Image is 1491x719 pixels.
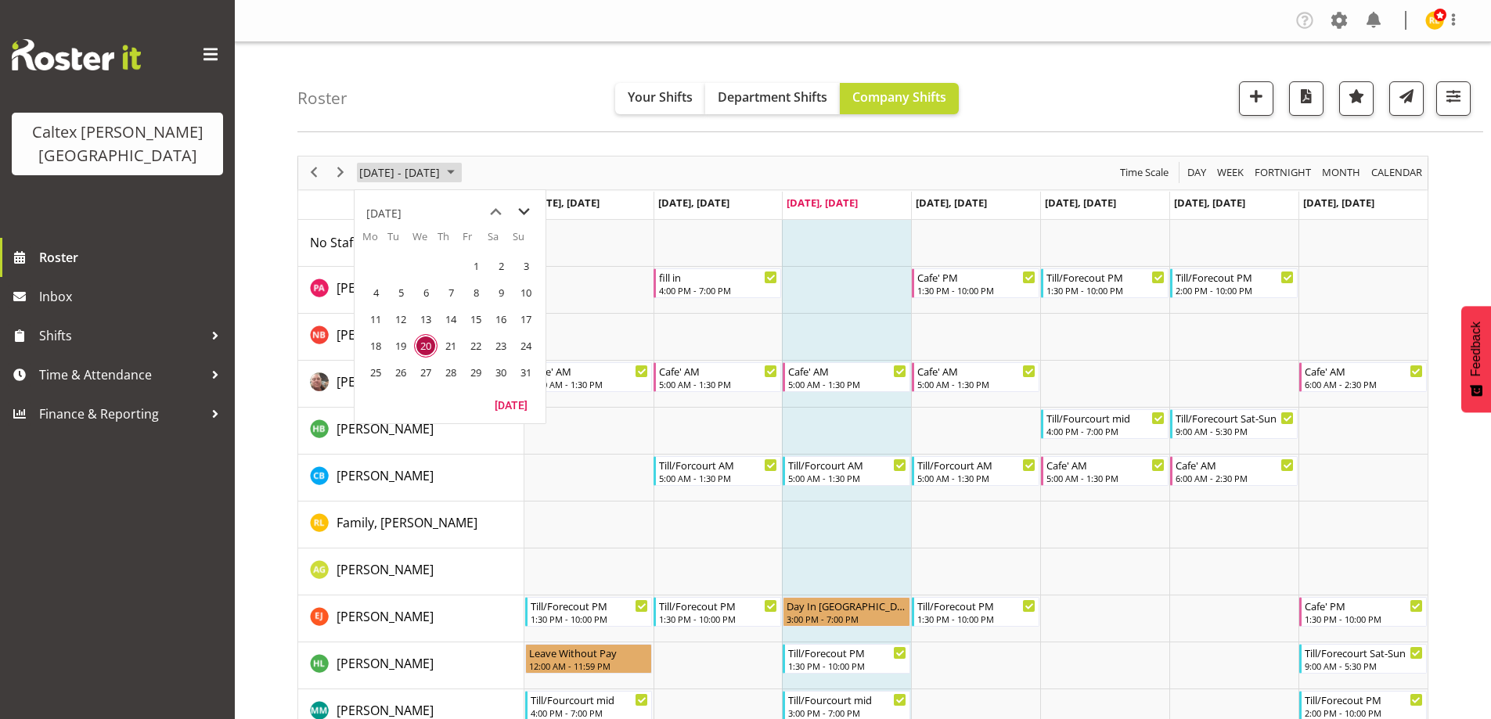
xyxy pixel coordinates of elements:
[414,281,438,304] span: Wednesday, August 6, 2025
[298,408,524,455] td: Broome, Heath resource
[337,467,434,484] span: [PERSON_NAME]
[1320,163,1362,182] span: Month
[917,598,1035,613] div: Till/Forecout PM
[531,706,649,719] div: 4:00 PM - 7:00 PM
[659,457,777,473] div: Till/Forcourt AM
[510,198,538,226] button: next month
[788,457,906,473] div: Till/Forcourt AM
[366,198,402,229] div: title
[912,456,1039,486] div: Bullock, Christopher"s event - Till/Forcourt AM Begin From Thursday, August 21, 2025 at 5:00:00 A...
[364,361,387,384] span: Monday, August 25, 2025
[917,284,1035,297] div: 1:30 PM - 10:00 PM
[1046,269,1165,285] div: Till/Forecout PM
[1046,472,1165,484] div: 5:00 AM - 1:30 PM
[337,655,434,672] span: [PERSON_NAME]
[364,334,387,358] span: Monday, August 18, 2025
[659,363,777,379] div: Cafe' AM
[513,229,538,253] th: Su
[389,307,412,331] span: Tuesday, August 12, 2025
[298,314,524,361] td: Berkely, Noah resource
[389,334,412,358] span: Tuesday, August 19, 2025
[389,281,412,304] span: Tuesday, August 5, 2025
[330,163,351,182] button: Next
[489,281,513,304] span: Saturday, August 9, 2025
[788,645,906,660] div: Till/Forecout PM
[654,456,781,486] div: Bullock, Christopher"s event - Till/Forcourt AM Begin From Tuesday, August 19, 2025 at 5:00:00 AM...
[298,220,524,267] td: No Staff Member resource
[354,156,464,189] div: August 18 - 24, 2025
[412,333,438,359] td: Wednesday, August 20, 2025
[654,597,781,627] div: Johns, Erin"s event - Till/Forecout PM Begin From Tuesday, August 19, 2025 at 1:30:00 PM GMT+12:0...
[525,362,653,392] div: Braxton, Jeanette"s event - Cafe' AM Begin From Monday, August 18, 2025 at 5:00:00 AM GMT+12:00 E...
[1305,598,1423,613] div: Cafe' PM
[531,363,649,379] div: Cafe' AM
[481,198,510,226] button: previous month
[39,402,203,426] span: Finance & Reporting
[1176,472,1294,484] div: 6:00 AM - 2:30 PM
[337,373,434,390] span: [PERSON_NAME]
[304,163,325,182] button: Previous
[787,196,858,210] span: [DATE], [DATE]
[1185,163,1209,182] button: Timeline Day
[464,361,488,384] span: Friday, August 29, 2025
[298,548,524,595] td: Grant, Adam resource
[531,692,649,707] div: Till/Fourcourt mid
[659,613,777,625] div: 1:30 PM - 10:00 PM
[489,307,513,331] span: Saturday, August 16, 2025
[658,196,729,210] span: [DATE], [DATE]
[414,307,438,331] span: Wednesday, August 13, 2025
[298,361,524,408] td: Braxton, Jeanette resource
[1299,644,1427,674] div: Lewis, Hayden"s event - Till/Forecourt Sat-Sun Begin From Sunday, August 24, 2025 at 9:00:00 AM G...
[1046,425,1165,437] div: 4:00 PM - 7:00 PM
[298,502,524,548] td: Family, Lewis resource
[337,513,477,532] a: Family, [PERSON_NAME]
[705,83,840,114] button: Department Shifts
[917,378,1035,390] div: 5:00 AM - 1:30 PM
[1253,163,1313,182] span: Fortnight
[783,644,910,674] div: Lewis, Hayden"s event - Till/Forecout PM Begin From Wednesday, August 20, 2025 at 1:30:00 PM GMT+...
[525,597,653,627] div: Johns, Erin"s event - Till/Forecout PM Begin From Monday, August 18, 2025 at 1:30:00 PM GMT+12:00...
[1425,11,1444,30] img: reece-lewis10949.jpg
[1170,268,1298,298] div: Atherton, Peter"s event - Till/Forecout PM Begin From Saturday, August 23, 2025 at 2:00:00 PM GMT...
[438,229,463,253] th: Th
[489,334,513,358] span: Saturday, August 23, 2025
[783,597,910,627] div: Johns, Erin"s event - Day In Lieu Begin From Wednesday, August 20, 2025 at 3:00:00 PM GMT+12:00 E...
[488,229,513,253] th: Sa
[337,419,434,438] a: [PERSON_NAME]
[337,702,434,719] span: [PERSON_NAME]
[387,229,412,253] th: Tu
[659,269,777,285] div: fill in
[364,281,387,304] span: Monday, August 4, 2025
[917,613,1035,625] div: 1:30 PM - 10:00 PM
[1170,409,1298,439] div: Broome, Heath"s event - Till/Forecourt Sat-Sun Begin From Saturday, August 23, 2025 at 9:00:00 AM...
[917,269,1035,285] div: Cafe' PM
[1176,269,1294,285] div: Till/Forecout PM
[1239,81,1273,116] button: Add a new shift
[788,692,906,707] div: Till/Fourcourt mid
[12,39,141,70] img: Rosterit website logo
[659,598,777,613] div: Till/Forecout PM
[298,267,524,314] td: Atherton, Peter resource
[298,455,524,502] td: Bullock, Christopher resource
[301,156,327,189] div: previous period
[1305,706,1423,719] div: 2:00 PM - 10:00 PM
[337,608,434,625] span: [PERSON_NAME]
[439,281,463,304] span: Thursday, August 7, 2025
[1289,81,1324,116] button: Download a PDF of the roster according to the set date range.
[389,361,412,384] span: Tuesday, August 26, 2025
[39,285,227,308] span: Inbox
[439,334,463,358] span: Thursday, August 21, 2025
[1305,692,1423,707] div: Till/Forecout PM
[916,196,987,210] span: [DATE], [DATE]
[337,326,434,343] span: [PERSON_NAME]
[1046,284,1165,297] div: 1:30 PM - 10:00 PM
[364,307,387,331] span: Monday, August 11, 2025
[414,334,438,358] span: Wednesday, August 20, 2025
[654,268,781,298] div: Atherton, Peter"s event - fill in Begin From Tuesday, August 19, 2025 at 4:00:00 PM GMT+12:00 End...
[917,472,1035,484] div: 5:00 AM - 1:30 PM
[788,660,906,672] div: 1:30 PM - 10:00 PM
[337,560,434,579] a: [PERSON_NAME]
[464,254,488,278] span: Friday, August 1, 2025
[27,120,207,167] div: Caltex [PERSON_NAME][GEOGRAPHIC_DATA]
[912,597,1039,627] div: Johns, Erin"s event - Till/Forecout PM Begin From Thursday, August 21, 2025 at 1:30:00 PM GMT+12:...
